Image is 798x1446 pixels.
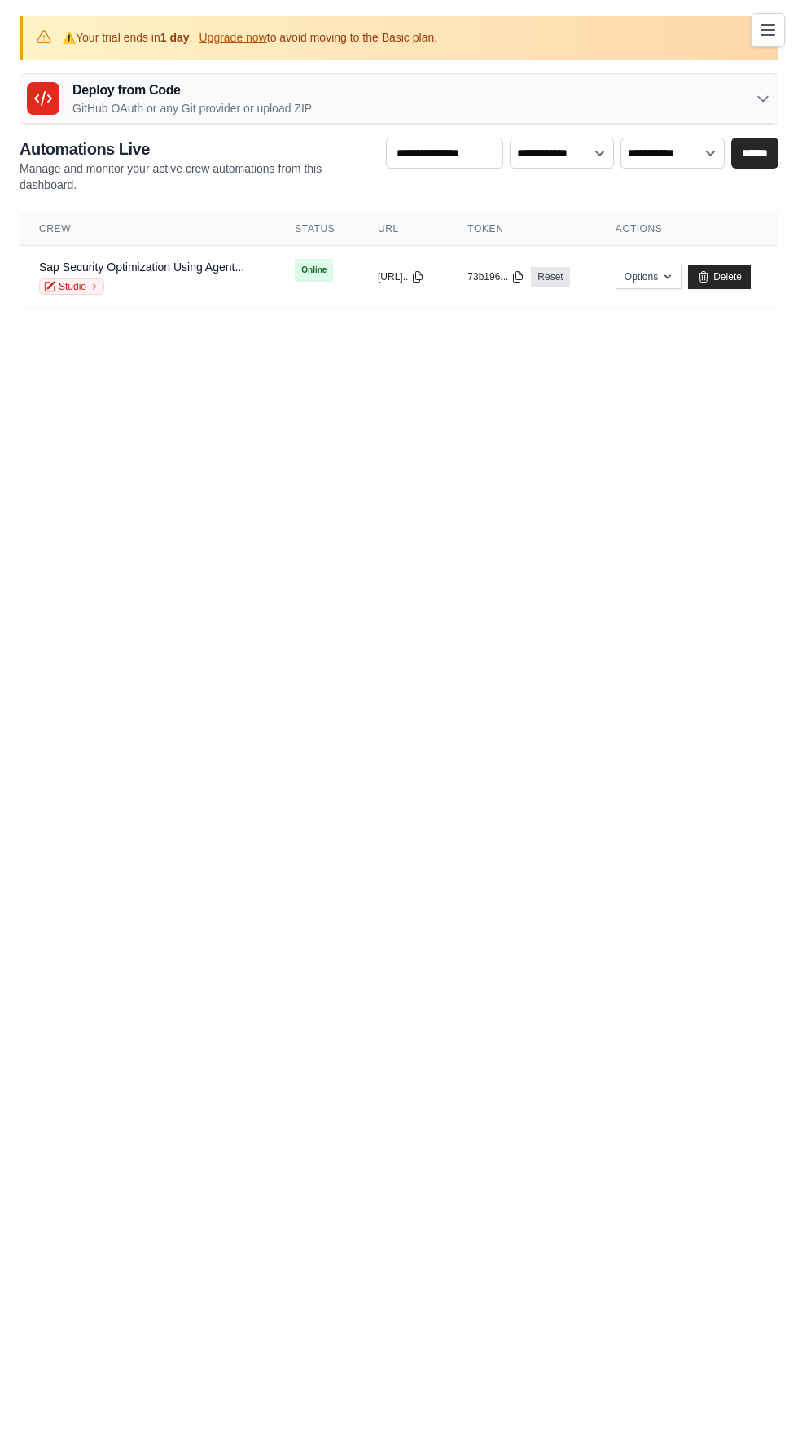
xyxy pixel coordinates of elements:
a: Upgrade now [199,31,266,44]
p: GitHub OAuth or any Git provider or upload ZIP [72,100,312,116]
a: Delete [688,265,751,289]
span: Online [295,259,333,282]
p: Your trial ends in . to avoid moving to the Basic plan. [62,29,437,46]
strong: 1 day [160,31,190,44]
button: 73b196... [467,270,524,283]
strong: ⚠️ [62,31,76,44]
a: Sap Security Optimization Using Agent... [39,261,244,274]
th: URL [358,213,448,246]
a: Studio [39,278,104,295]
h2: Automations Live [20,138,373,160]
th: Token [448,213,596,246]
th: Crew [20,213,275,246]
h3: Deploy from Code [72,81,312,100]
button: Options [616,265,682,289]
button: Toggle navigation [751,13,785,47]
a: Reset [531,267,569,287]
th: Actions [596,213,778,246]
p: Manage and monitor your active crew automations from this dashboard. [20,160,373,193]
th: Status [275,213,358,246]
